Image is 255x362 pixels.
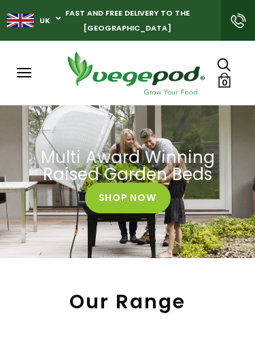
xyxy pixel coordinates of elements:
[60,49,211,97] img: Vegepod
[17,292,238,311] h2: Our Range
[30,149,226,183] a: Multi Award Winning Raised Garden Beds
[217,56,231,71] a: Search
[85,183,171,213] a: Shop Now
[222,76,228,89] span: 0
[217,73,232,88] a: Cart
[39,15,50,26] a: UK
[7,14,34,27] img: gb_large.png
